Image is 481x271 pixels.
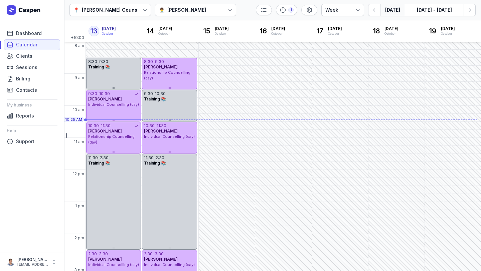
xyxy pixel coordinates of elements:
[16,63,37,71] span: Sessions
[101,123,111,128] div: 11:30
[428,26,438,36] div: 19
[97,251,99,257] div: -
[328,26,342,31] span: [DATE]
[97,59,99,64] div: -
[7,125,57,136] div: Help
[144,134,195,139] span: Individual Counselling (day)
[74,235,84,241] span: 2 pm
[97,91,99,96] div: -
[158,26,172,31] span: [DATE]
[16,75,30,83] span: Billing
[88,102,139,107] span: Individual Counselling (day)
[288,7,294,13] div: 1
[99,251,108,257] div: 3:30
[144,91,153,96] div: 9:30
[144,64,178,69] span: [PERSON_NAME]
[88,128,122,133] span: [PERSON_NAME]
[201,26,212,36] div: 15
[155,123,157,128] div: -
[75,203,84,209] span: 1 pm
[380,4,405,16] button: [DATE]
[88,123,99,128] div: 10:30
[144,59,153,64] div: 8:30
[258,26,269,36] div: 16
[17,262,48,267] div: [EMAIL_ADDRESS][DOMAIN_NAME]
[17,257,48,262] div: [PERSON_NAME]
[153,91,155,96] div: -
[271,31,285,36] div: October
[102,31,116,36] div: October
[315,26,325,36] div: 17
[384,31,398,36] div: October
[16,112,34,120] span: Reports
[144,257,178,262] span: [PERSON_NAME]
[153,251,155,257] div: -
[155,251,164,257] div: 3:30
[73,171,84,177] span: 12 pm
[88,257,122,262] span: [PERSON_NAME]
[88,91,97,96] div: 9:30
[144,96,166,101] span: Training 📚
[7,100,57,110] div: My business
[74,75,84,80] span: 9 am
[88,161,110,166] span: Training 📚
[167,6,206,14] div: [PERSON_NAME]
[156,155,164,161] div: 2:30
[154,155,156,161] div: -
[88,96,122,101] span: [PERSON_NAME]
[89,26,99,36] div: 13
[145,26,156,36] div: 14
[441,31,455,36] div: October
[153,59,155,64] div: -
[157,123,166,128] div: 11:30
[144,161,166,166] span: Training 📚
[405,4,464,16] button: [DATE] - [DATE]
[88,262,139,267] span: Individual Counselling (day)
[74,139,84,145] span: 11 am
[88,251,97,257] div: 2:30
[99,123,101,128] div: -
[215,31,229,36] div: October
[88,134,135,145] span: Relationship Counselling (day)
[7,258,15,266] img: User profile image
[159,6,165,14] div: 👨‍⚕️
[16,41,37,49] span: Calendar
[82,6,150,14] div: [PERSON_NAME] Counselling
[73,6,79,14] div: 📍
[144,70,190,80] span: Relationship Counselling (day)
[102,26,116,31] span: [DATE]
[65,117,82,122] span: 10:25 AM
[71,35,86,42] span: +10:00
[144,251,153,257] div: 2:30
[88,59,97,64] div: 8:30
[88,155,98,161] div: 11:30
[144,155,154,161] div: 11:30
[155,91,166,96] div: 10:30
[158,31,172,36] div: October
[384,26,398,31] span: [DATE]
[73,107,84,112] span: 10 am
[88,64,110,69] span: Training 📚
[74,43,84,48] span: 8 am
[16,52,32,60] span: Clients
[144,262,195,267] span: Individual Counselling (day)
[99,59,108,64] div: 9:30
[144,128,178,133] span: [PERSON_NAME]
[144,123,155,128] div: 10:30
[441,26,455,31] span: [DATE]
[371,26,382,36] div: 18
[16,29,42,37] span: Dashboard
[99,91,110,96] div: 10:30
[98,155,100,161] div: -
[215,26,229,31] span: [DATE]
[100,155,109,161] div: 2:30
[16,86,37,94] span: Contacts
[271,26,285,31] span: [DATE]
[155,59,164,64] div: 9:30
[328,31,342,36] div: October
[16,138,34,146] span: Support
